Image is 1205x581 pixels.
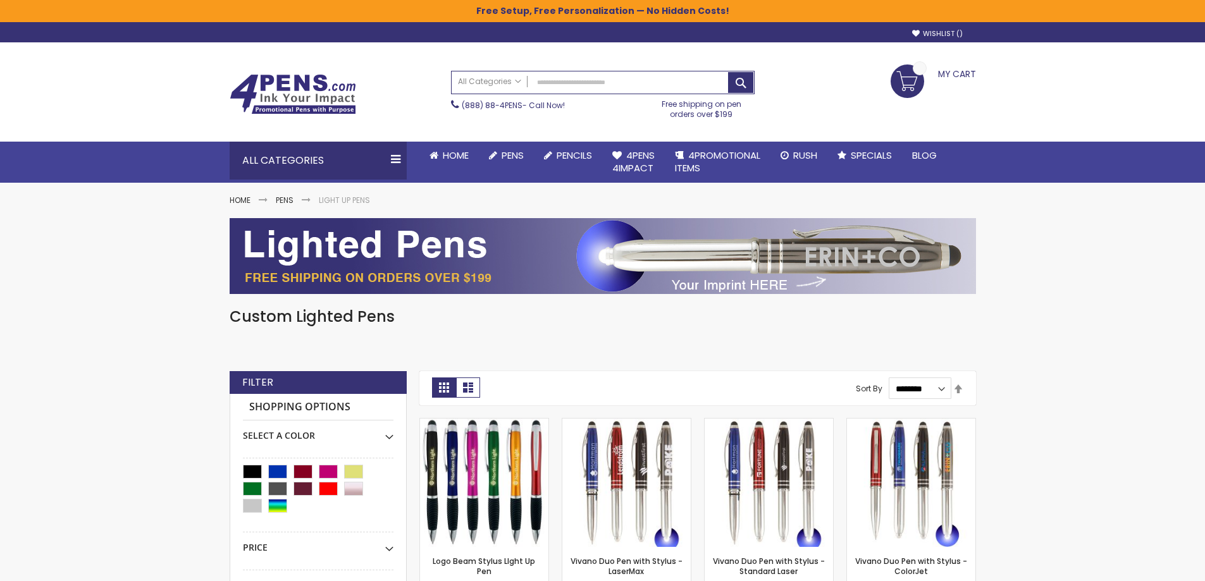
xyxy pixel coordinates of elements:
a: Vivano Duo Pen with Stylus - LaserMax [562,418,691,429]
img: Vivano Duo Pen with Stylus - Standard Laser [705,419,833,547]
span: All Categories [458,76,521,87]
a: Rush [770,142,827,169]
a: Blog [902,142,947,169]
div: All Categories [230,142,407,180]
a: Vivano Duo Pen with Stylus - LaserMax [571,556,683,577]
div: Price [243,532,393,554]
a: Vivano Duo Pen with Stylus - Standard Laser [713,556,825,577]
strong: Shopping Options [243,394,393,421]
span: Blog [912,149,937,162]
img: Light Up Pens [230,218,976,294]
a: Logo Beam Stylus LIght Up Pen [433,556,535,577]
span: Rush [793,149,817,162]
strong: Filter [242,376,273,389]
span: Home [443,149,469,162]
span: 4PROMOTIONAL ITEMS [675,149,760,174]
a: Pencils [534,142,602,169]
a: 4PROMOTIONALITEMS [665,142,770,183]
img: Logo Beam Stylus LIght Up Pen [420,419,548,547]
a: 4Pens4impact [602,142,665,183]
img: Vivano Duo Pen with Stylus - ColorJet [847,419,975,547]
span: - Call Now! [462,100,565,111]
a: Vivano Duo Pen with Stylus - ColorJet [855,556,967,577]
span: Specials [851,149,892,162]
span: Pencils [557,149,592,162]
a: Wishlist [912,29,963,39]
a: Specials [827,142,902,169]
a: Pens [479,142,534,169]
img: Vivano Duo Pen with Stylus - LaserMax [562,419,691,547]
img: 4Pens Custom Pens and Promotional Products [230,74,356,114]
a: Home [419,142,479,169]
div: Free shipping on pen orders over $199 [648,94,755,119]
strong: Grid [432,377,456,398]
a: Logo Beam Stylus LIght Up Pen [420,418,548,429]
a: Vivano Duo Pen with Stylus - ColorJet [847,418,975,429]
h1: Custom Lighted Pens [230,307,976,327]
div: Select A Color [243,420,393,442]
strong: Light Up Pens [319,195,370,205]
label: Sort By [856,383,882,394]
a: All Categories [452,71,528,92]
a: (888) 88-4PENS [462,100,522,111]
span: Pens [502,149,524,162]
a: Pens [276,195,294,205]
a: Vivano Duo Pen with Stylus - Standard Laser [705,418,833,429]
span: 4Pens 4impact [612,149,655,174]
a: Home [230,195,250,205]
